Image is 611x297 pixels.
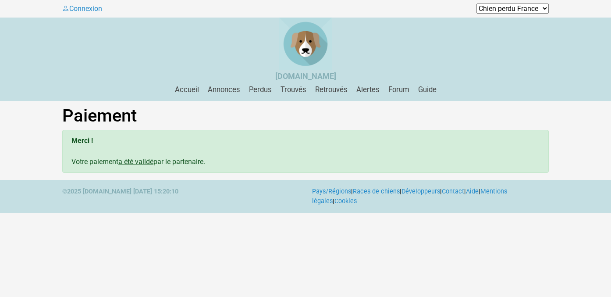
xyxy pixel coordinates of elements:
[334,197,357,205] a: Cookies
[415,86,440,94] a: Guide
[275,72,336,81] strong: [DOMAIN_NAME]
[442,188,464,195] a: Contact
[62,188,178,195] strong: ©2025 [DOMAIN_NAME] [DATE] 15:20:10
[305,187,555,206] div: | | | | | |
[62,4,102,13] a: Connexion
[71,136,93,145] b: Merci !
[204,86,244,94] a: Annonces
[312,188,507,205] a: Mentions légales
[353,86,383,94] a: Alertes
[245,86,275,94] a: Perdus
[401,188,440,195] a: Développeurs
[277,86,310,94] a: Trouvés
[312,188,351,195] a: Pays/Régions
[353,188,400,195] a: Races de chiens
[466,188,479,195] a: Aide
[312,86,351,94] a: Retrouvés
[275,72,336,81] a: [DOMAIN_NAME]
[62,105,549,126] h1: Paiement
[385,86,413,94] a: Forum
[171,86,202,94] a: Accueil
[279,18,332,70] img: Chien Perdu France
[62,130,549,173] div: Votre paiement par le partenaire.
[118,157,153,166] u: a été validé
